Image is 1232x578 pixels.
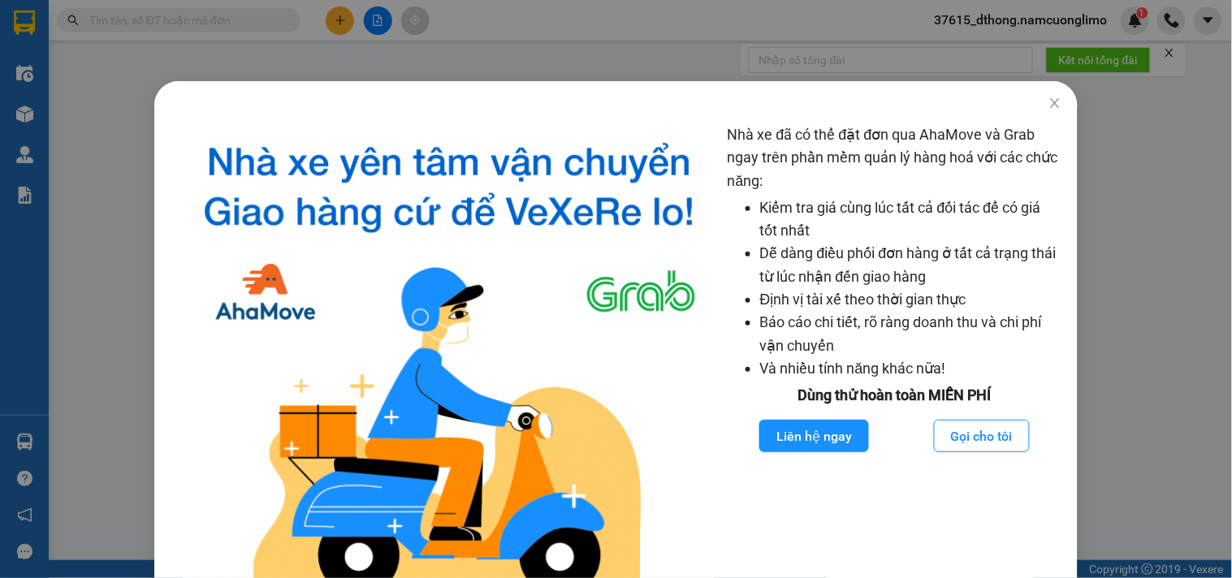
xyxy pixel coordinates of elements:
[1032,81,1078,127] button: Close
[760,196,1062,243] li: Kiểm tra giá cùng lúc tất cả đối tác để có giá tốt nhất
[760,288,1062,311] li: Định vị tài xế theo thời gian thực
[759,420,869,452] button: Liên hệ ngay
[776,426,852,446] span: Liên hệ ngay
[760,311,1062,357] li: Báo cáo chi tiết, rõ ràng doanh thu và chi phí vận chuyển
[951,426,1013,446] span: Gọi cho tôi
[760,242,1062,288] li: Dễ dàng điều phối đơn hàng ở tất cả trạng thái từ lúc nhận đến giao hàng
[1048,97,1061,110] span: close
[728,384,1062,407] div: Dùng thử hoàn toàn MIỄN PHÍ
[760,357,1062,380] li: Và nhiều tính năng khác nữa!
[934,420,1030,452] button: Gọi cho tôi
